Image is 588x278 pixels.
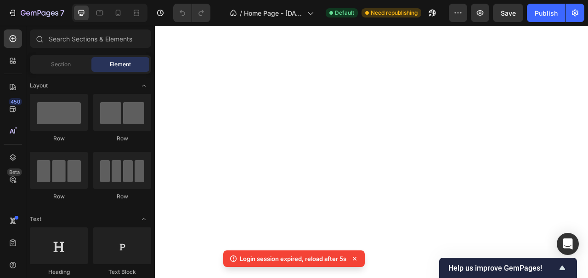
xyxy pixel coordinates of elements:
[240,8,242,18] span: /
[557,233,579,255] div: Open Intercom Messenger
[448,264,557,272] span: Help us improve GemPages!
[4,4,68,22] button: 7
[244,8,304,18] span: Home Page - [DATE] 14:38:10
[371,9,418,17] span: Need republishing
[93,192,151,201] div: Row
[30,134,88,143] div: Row
[30,192,88,201] div: Row
[448,262,568,273] button: Show survey - Help us improve GemPages!
[30,268,88,276] div: Heading
[155,26,588,278] iframe: Design area
[30,81,48,90] span: Layout
[501,9,516,17] span: Save
[493,4,523,22] button: Save
[136,212,151,226] span: Toggle open
[335,9,354,17] span: Default
[60,7,64,18] p: 7
[30,215,41,223] span: Text
[535,8,558,18] div: Publish
[136,78,151,93] span: Toggle open
[110,60,131,69] span: Element
[7,168,22,176] div: Beta
[30,29,151,48] input: Search Sections & Elements
[527,4,565,22] button: Publish
[51,60,71,69] span: Section
[9,98,22,105] div: 450
[93,268,151,276] div: Text Block
[93,134,151,143] div: Row
[240,254,346,263] p: Login session expired, reload after 5s
[173,4,210,22] div: Undo/Redo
